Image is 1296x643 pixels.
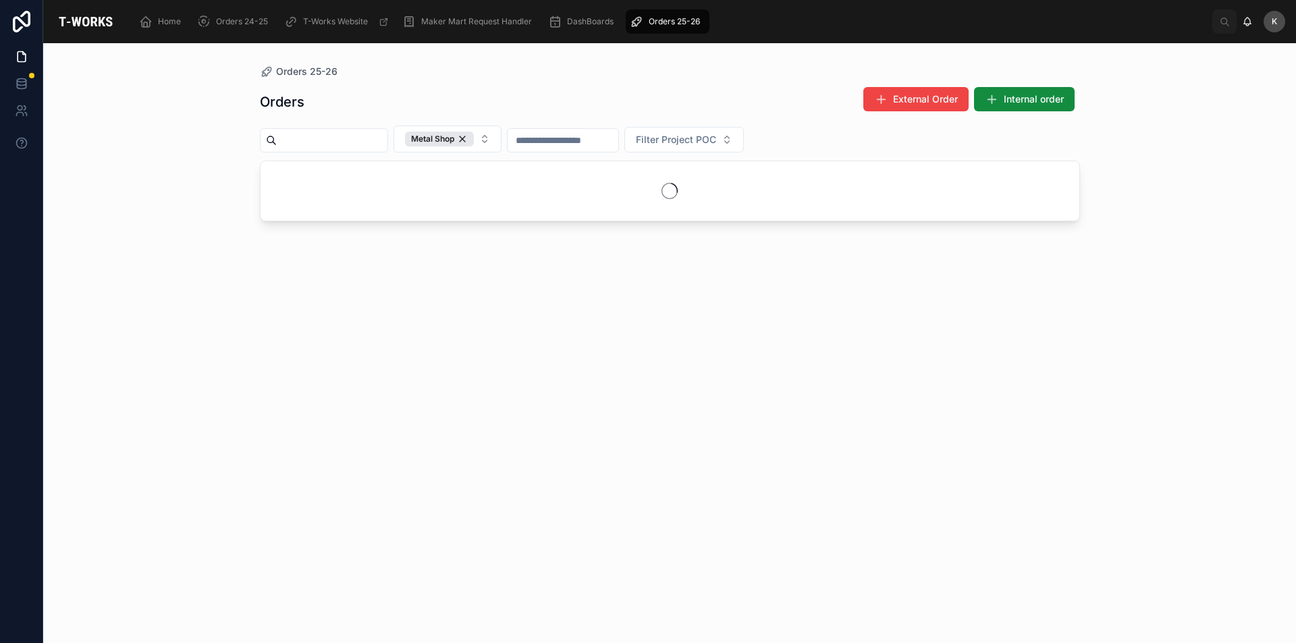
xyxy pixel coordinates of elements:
span: Orders 25-26 [649,16,700,27]
button: Internal order [974,87,1075,111]
span: External Order [893,92,958,106]
div: scrollable content [128,7,1212,36]
span: Internal order [1004,92,1064,106]
span: DashBoards [567,16,614,27]
a: Orders 24-25 [193,9,277,34]
span: Orders 25-26 [276,65,337,78]
span: K [1272,16,1277,27]
button: Unselect METAL_SHOP [405,132,474,146]
span: Orders 24-25 [216,16,268,27]
span: Maker Mart Request Handler [421,16,532,27]
span: T-Works Website [303,16,368,27]
button: Select Button [394,125,502,152]
h1: Orders [260,92,304,111]
img: App logo [54,11,117,32]
a: Orders 25-26 [626,9,709,34]
a: T-Works Website [280,9,396,34]
button: External Order [863,87,969,111]
div: Metal Shop [405,132,474,146]
span: Filter Project POC [636,133,716,146]
a: DashBoards [544,9,623,34]
button: Select Button [624,127,744,152]
span: Home [158,16,181,27]
a: Maker Mart Request Handler [398,9,541,34]
a: Home [135,9,190,34]
a: Orders 25-26 [260,65,337,78]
